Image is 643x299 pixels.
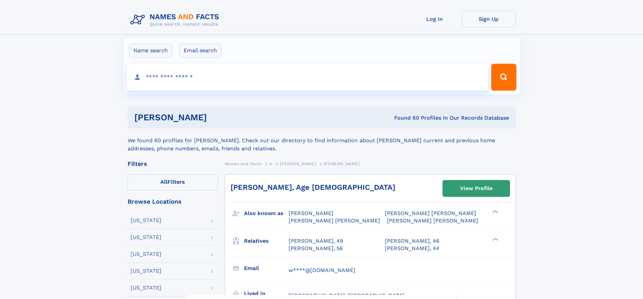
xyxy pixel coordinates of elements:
div: [US_STATE] [131,235,161,240]
div: [US_STATE] [131,218,161,223]
div: Found 60 Profiles In Our Records Database [300,114,509,122]
span: [PERSON_NAME] [324,161,360,166]
div: ❯ [491,210,499,214]
img: Logo Names and Facts [128,11,225,29]
a: View Profile [443,180,510,197]
label: Name search [129,43,172,58]
div: Browse Locations [128,199,218,205]
a: Log In [408,11,462,27]
div: We found 60 profiles for [PERSON_NAME]. Check out our directory to find information about [PERSON... [128,128,516,153]
div: [US_STATE] [131,285,161,291]
span: [PERSON_NAME] [280,161,316,166]
a: A [269,159,272,168]
a: Sign Up [462,11,516,27]
a: [PERSON_NAME] [280,159,316,168]
a: [PERSON_NAME], 56 [289,245,343,252]
span: A [269,161,272,166]
span: [PERSON_NAME] [PERSON_NAME] [289,217,380,224]
span: [PERSON_NAME] [PERSON_NAME] [387,217,478,224]
button: Search Button [491,64,516,91]
div: Filters [128,161,218,167]
div: View Profile [460,181,492,196]
div: [US_STATE] [131,268,161,274]
input: search input [127,64,488,91]
a: [PERSON_NAME], Age [DEMOGRAPHIC_DATA] [231,183,395,191]
span: [PERSON_NAME] [PERSON_NAME] [385,210,476,216]
span: [GEOGRAPHIC_DATA], [GEOGRAPHIC_DATA] [289,292,404,299]
a: [PERSON_NAME], 46 [385,237,439,245]
span: All [160,179,167,185]
a: [PERSON_NAME], 49 [289,237,343,245]
label: Email search [179,43,221,58]
a: Names and Facts [225,159,262,168]
div: [US_STATE] [131,251,161,257]
label: Filters [128,174,218,190]
div: ❯ [491,237,499,241]
h1: [PERSON_NAME] [134,113,301,122]
h3: Email [244,263,289,274]
h3: Also known as [244,208,289,219]
h3: Relatives [244,235,289,247]
span: [PERSON_NAME] [289,210,333,216]
a: [PERSON_NAME], 44 [385,245,439,252]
